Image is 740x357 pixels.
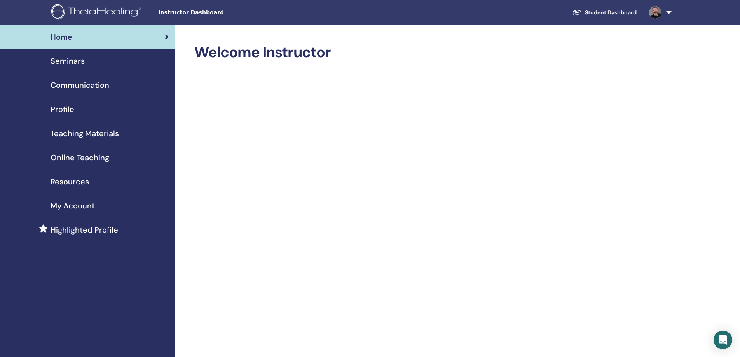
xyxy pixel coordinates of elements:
[51,31,72,43] span: Home
[158,9,275,17] span: Instructor Dashboard
[51,200,95,212] span: My Account
[51,4,144,21] img: logo.png
[51,79,109,91] span: Communication
[649,6,661,19] img: default.jpg
[572,9,582,16] img: graduation-cap-white.svg
[714,331,732,349] div: Open Intercom Messenger
[51,224,118,236] span: Highlighted Profile
[194,44,660,61] h2: Welcome Instructor
[51,176,89,187] span: Resources
[51,103,74,115] span: Profile
[51,152,109,163] span: Online Teaching
[566,5,643,20] a: Student Dashboard
[51,55,85,67] span: Seminars
[51,128,119,139] span: Teaching Materials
